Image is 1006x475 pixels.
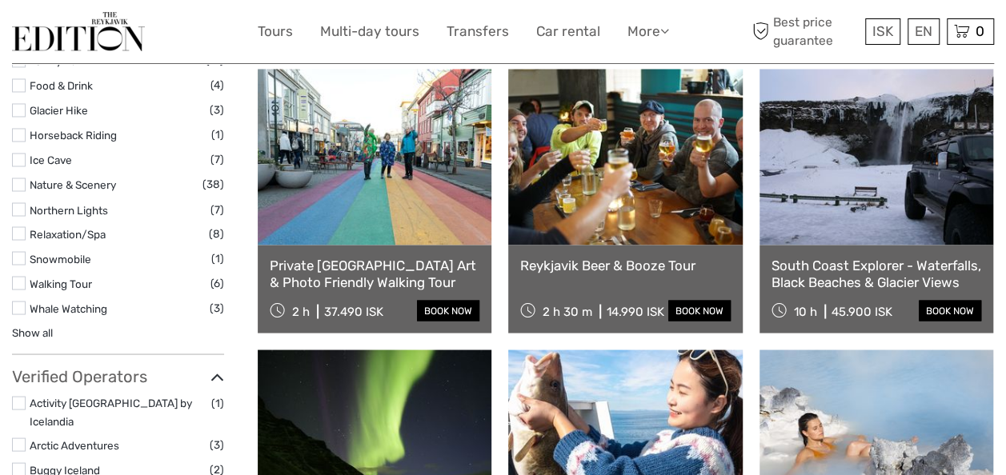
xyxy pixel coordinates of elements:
span: (1) [211,249,224,267]
a: More [627,20,669,43]
a: Nature & Scenery [30,178,116,191]
a: South Coast Explorer - Waterfalls, Black Beaches & Glacier Views [772,257,981,289]
span: 2 h 30 m [543,304,592,318]
span: 0 [973,23,987,39]
a: Food & Drink [30,79,93,92]
img: The Reykjavík Edition [12,12,145,51]
a: Arctic Adventures [30,438,119,451]
a: Horseback Riding [30,129,117,142]
a: Relaxation/Spa [30,227,106,240]
a: Family Fun [30,54,83,67]
a: Glacier Hike [30,104,88,117]
a: Private [GEOGRAPHIC_DATA] Art & Photo Friendly Walking Tour [270,257,479,289]
a: Ice Cave [30,154,72,166]
a: Whale Watching [30,301,107,314]
a: Show all [12,325,53,338]
a: book now [668,300,731,321]
a: Transfers [447,20,509,43]
span: (8) [209,224,224,242]
p: We're away right now. Please check back later! [22,28,181,41]
a: Walking Tour [30,277,92,289]
div: 37.490 ISK [324,304,383,318]
span: (4) [210,76,224,94]
a: Activity [GEOGRAPHIC_DATA] by Icelandia [30,396,192,427]
a: book now [417,300,479,321]
a: Reykjavik Beer & Booze Tour [520,257,730,273]
span: Best price guarantee [748,14,861,49]
span: ISK [872,23,893,39]
a: Tours [258,20,293,43]
h3: Verified Operators [12,366,224,385]
a: Multi-day tours [320,20,419,43]
a: Northern Lights [30,203,108,216]
span: (3) [210,101,224,119]
div: 45.900 ISK [832,304,892,318]
a: Car rental [536,20,600,43]
a: book now [919,300,981,321]
span: (6) [210,273,224,292]
span: (3) [210,298,224,317]
a: Snowmobile [30,252,91,265]
div: EN [908,18,940,45]
span: (1) [211,393,224,412]
span: (7) [210,150,224,169]
span: (3) [210,435,224,453]
div: 14.990 ISK [607,304,664,318]
span: (7) [210,200,224,218]
span: 2 h [292,304,310,318]
span: 10 h [794,304,817,318]
span: (1) [211,126,224,144]
span: (38) [202,175,224,194]
button: Open LiveChat chat widget [184,25,203,44]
